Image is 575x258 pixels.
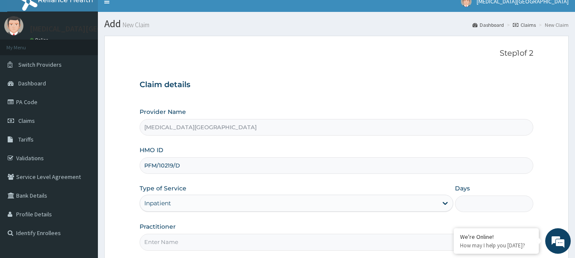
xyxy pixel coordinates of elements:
span: Tariffs [18,136,34,143]
label: Practitioner [140,222,176,231]
label: HMO ID [140,146,163,154]
small: New Claim [121,22,149,28]
label: Provider Name [140,108,186,116]
li: New Claim [537,21,569,28]
input: Enter Name [140,234,534,250]
p: [MEDICAL_DATA][GEOGRAPHIC_DATA] [30,25,156,33]
span: Dashboard [18,79,46,87]
a: Claims [513,21,536,28]
p: How may I help you today? [460,242,532,249]
span: Switch Providers [18,61,62,68]
label: Days [455,184,470,193]
h3: Claim details [140,80,534,90]
div: We're Online! [460,233,532,241]
h1: Add [104,18,569,29]
p: Step 1 of 2 [140,49,534,58]
a: Online [30,37,50,43]
span: Claims [18,117,35,125]
a: Dashboard [472,21,504,28]
label: Type of Service [140,184,186,193]
div: Inpatient [144,199,171,207]
img: User Image [4,16,23,35]
input: Enter HMO ID [140,157,534,174]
